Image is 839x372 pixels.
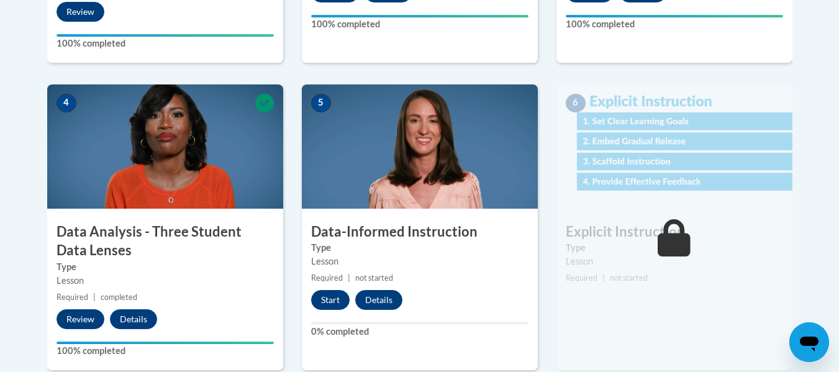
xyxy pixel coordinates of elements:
label: Type [311,241,528,255]
img: Course Image [47,84,283,209]
span: not started [610,273,648,283]
label: Type [57,260,274,274]
span: 6 [566,94,586,112]
label: 100% completed [57,37,274,50]
h3: Data Analysis - Three Student Data Lenses [47,222,283,261]
h3: Explicit Instruction [556,222,792,242]
img: Course Image [302,84,538,209]
span: completed [101,293,137,302]
span: Required [57,293,88,302]
span: Required [566,273,597,283]
label: 0% completed [311,325,528,338]
button: Details [110,309,157,329]
label: 100% completed [311,17,528,31]
div: Your progress [57,342,274,344]
div: Your progress [311,15,528,17]
div: Lesson [311,255,528,268]
span: | [348,273,350,283]
button: Review [57,309,104,329]
div: Your progress [566,15,783,17]
label: 100% completed [57,344,274,358]
button: Review [57,2,104,22]
span: 4 [57,94,76,112]
button: Details [355,290,402,310]
span: | [602,273,605,283]
iframe: Button to launch messaging window [789,322,829,362]
span: 5 [311,94,331,112]
label: 100% completed [566,17,783,31]
div: Lesson [566,255,783,268]
h3: Data-Informed Instruction [302,222,538,242]
div: Your progress [57,34,274,37]
span: not started [355,273,393,283]
label: Type [566,241,783,255]
span: | [93,293,96,302]
img: Course Image [556,84,792,209]
span: Required [311,273,343,283]
div: Lesson [57,274,274,288]
button: Start [311,290,350,310]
